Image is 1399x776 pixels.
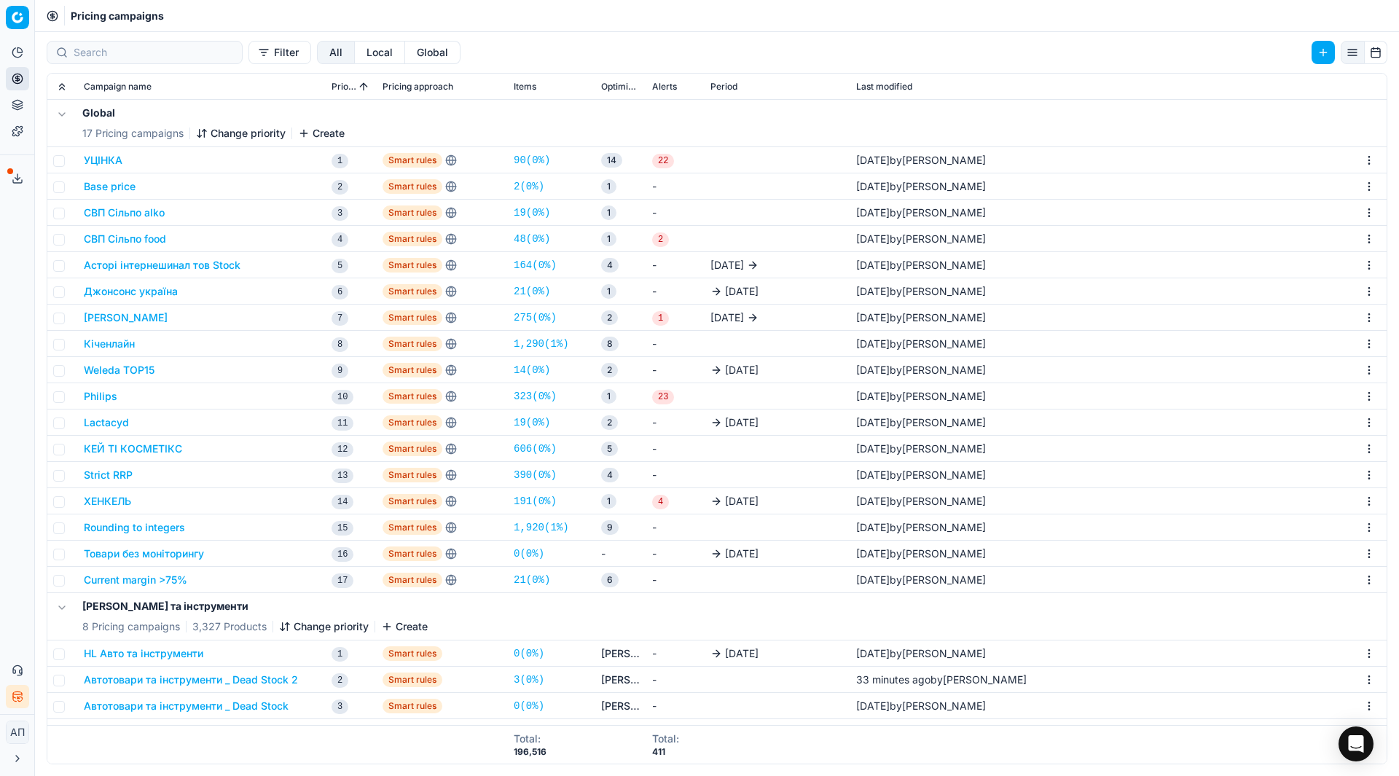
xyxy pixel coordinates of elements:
[601,205,616,220] span: 1
[332,81,356,93] span: Priority
[332,311,348,326] span: 7
[514,258,557,273] a: 164(0%)
[332,390,353,404] span: 10
[383,415,442,430] span: Smart rules
[856,284,986,299] div: by [PERSON_NAME]
[7,721,28,743] span: АП
[856,573,986,587] div: by [PERSON_NAME]
[646,357,705,383] td: -
[383,284,442,299] span: Smart rules
[856,673,1027,687] div: by [PERSON_NAME]
[646,409,705,436] td: -
[601,468,619,482] span: 4
[82,106,345,120] h5: Global
[601,153,622,168] span: 14
[84,337,135,351] button: Кіченлайн
[332,416,353,431] span: 11
[82,126,184,141] span: 17 Pricing campaigns
[332,547,353,562] span: 16
[646,252,705,278] td: -
[725,646,759,661] span: [DATE]
[856,673,930,686] span: 33 minutes ago
[710,81,737,93] span: Period
[725,546,759,561] span: [DATE]
[856,364,890,376] span: [DATE]
[725,284,759,299] span: [DATE]
[84,179,136,194] button: Base price
[856,390,890,402] span: [DATE]
[856,521,890,533] span: [DATE]
[856,442,986,456] div: by [PERSON_NAME]
[383,258,442,273] span: Smart rules
[332,521,353,536] span: 15
[6,721,29,744] button: АП
[514,732,546,746] div: Total :
[646,331,705,357] td: -
[84,646,203,661] button: HL Авто та інструменти
[383,699,442,713] span: Smart rules
[856,547,890,560] span: [DATE]
[856,646,986,661] div: by [PERSON_NAME]
[82,599,428,614] h5: [PERSON_NAME] та інструменти
[646,514,705,541] td: -
[332,699,348,714] span: 3
[595,541,646,567] td: -
[383,546,442,561] span: Smart rules
[856,258,986,273] div: by [PERSON_NAME]
[84,415,129,430] button: Lactacyd
[514,746,546,758] div: 196,516
[84,232,166,246] button: СВП Сільпо food
[84,442,182,456] button: КЕЙ ТІ КОСМЕТІКС
[514,415,550,430] a: 19(0%)
[514,363,550,377] a: 14(0%)
[514,389,557,404] a: 323(0%)
[725,415,759,430] span: [DATE]
[383,205,442,220] span: Smart rules
[84,389,117,404] button: Philips
[84,699,289,713] button: Автотовари та інструменти _ Dead Stock
[856,546,986,561] div: by [PERSON_NAME]
[332,206,348,221] span: 3
[856,311,890,324] span: [DATE]
[514,494,557,509] a: 191(0%)
[84,205,165,220] button: СВП Сільпо alko
[646,278,705,305] td: -
[514,573,550,587] a: 21(0%)
[856,699,890,712] span: [DATE]
[332,232,348,247] span: 4
[514,468,557,482] a: 390(0%)
[332,673,348,688] span: 2
[601,232,616,246] span: 1
[514,205,550,220] a: 19(0%)
[856,232,986,246] div: by [PERSON_NAME]
[332,337,348,352] span: 8
[84,153,122,168] button: УЦІНКА
[652,232,669,247] span: 2
[856,469,890,481] span: [DATE]
[725,494,759,509] span: [DATE]
[514,179,544,194] a: 2(0%)
[84,494,131,509] button: ХЕНКЕЛЬ
[652,81,677,93] span: Alerts
[652,746,679,758] div: 411
[383,337,442,351] span: Smart rules
[332,154,348,168] span: 1
[84,258,240,273] button: Асторі інтернешинал тов Stock
[646,462,705,488] td: -
[856,310,986,325] div: by [PERSON_NAME]
[601,284,616,299] span: 1
[856,179,986,194] div: by [PERSON_NAME]
[601,646,640,661] a: [PERSON_NAME] та інструменти
[514,673,544,687] a: 3(0%)
[298,126,345,141] button: Create
[856,389,986,404] div: by [PERSON_NAME]
[84,363,154,377] button: Weleda TOP15
[856,699,986,713] div: by [PERSON_NAME]
[383,520,442,535] span: Smart rules
[405,41,461,64] button: global
[710,258,744,273] span: [DATE]
[514,520,569,535] a: 1,920(1%)
[856,81,912,93] span: Last modified
[383,573,442,587] span: Smart rules
[514,310,557,325] a: 275(0%)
